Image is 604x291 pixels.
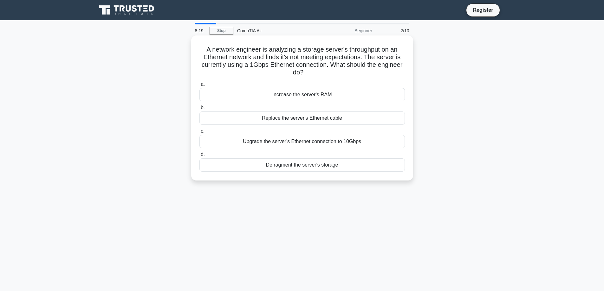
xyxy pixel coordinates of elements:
a: Stop [210,27,233,35]
span: a. [201,81,205,87]
div: 8:19 [191,24,210,37]
span: d. [201,152,205,157]
div: CompTIA A+ [233,24,321,37]
h5: A network engineer is analyzing a storage server's throughput on an Ethernet network and finds it... [199,46,406,77]
div: Beginner [321,24,376,37]
div: Increase the server's RAM [199,88,405,101]
div: 2/10 [376,24,413,37]
div: Replace the server's Ethernet cable [199,111,405,125]
a: Register [469,6,497,14]
div: Upgrade the server's Ethernet connection to 10Gbps [199,135,405,148]
span: b. [201,105,205,110]
span: c. [201,128,205,134]
div: Defragment the server's storage [199,158,405,172]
